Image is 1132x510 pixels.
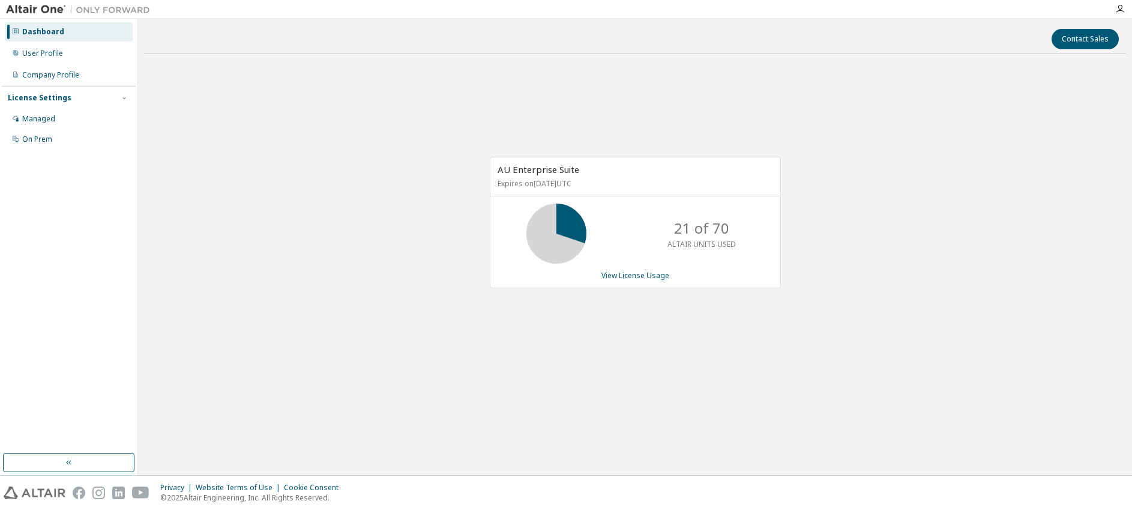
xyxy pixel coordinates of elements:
[22,135,52,144] div: On Prem
[601,270,669,281] a: View License Usage
[284,483,346,493] div: Cookie Consent
[6,4,156,16] img: Altair One
[22,70,79,80] div: Company Profile
[674,218,729,238] p: 21 of 70
[22,49,63,58] div: User Profile
[4,487,65,499] img: altair_logo.svg
[160,493,346,503] p: © 2025 Altair Engineering, Inc. All Rights Reserved.
[132,487,149,499] img: youtube.svg
[22,114,55,124] div: Managed
[73,487,85,499] img: facebook.svg
[22,27,64,37] div: Dashboard
[1052,29,1119,49] button: Contact Sales
[160,483,196,493] div: Privacy
[8,93,71,103] div: License Settings
[498,178,770,189] p: Expires on [DATE] UTC
[92,487,105,499] img: instagram.svg
[667,239,736,249] p: ALTAIR UNITS USED
[196,483,284,493] div: Website Terms of Use
[112,487,125,499] img: linkedin.svg
[498,163,579,175] span: AU Enterprise Suite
